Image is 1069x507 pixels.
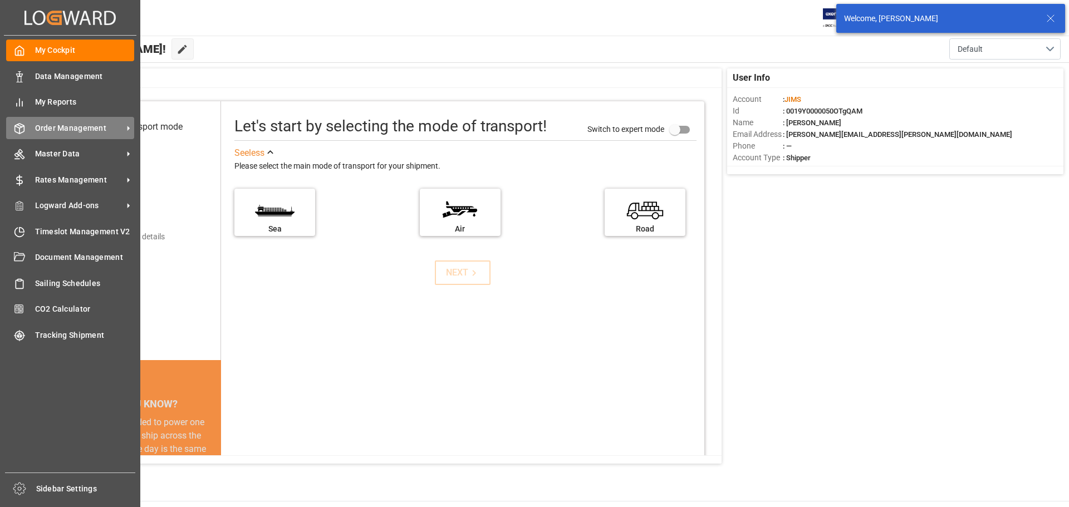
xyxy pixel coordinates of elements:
[234,146,264,160] div: See less
[35,96,135,108] span: My Reports
[73,416,208,496] div: The energy needed to power one large container ship across the ocean in a single day is the same ...
[35,226,135,238] span: Timeslot Management V2
[6,65,134,87] a: Data Management
[435,260,491,285] button: NEXT
[783,130,1012,139] span: : [PERSON_NAME][EMAIL_ADDRESS][PERSON_NAME][DOMAIN_NAME]
[446,266,480,279] div: NEXT
[35,278,135,289] span: Sailing Schedules
[36,483,136,495] span: Sidebar Settings
[823,8,861,28] img: Exertis%20JAM%20-%20Email%20Logo.jpg_1722504956.jpg
[35,252,135,263] span: Document Management
[6,220,134,242] a: Timeslot Management V2
[35,148,123,160] span: Master Data
[240,223,310,235] div: Sea
[958,43,983,55] span: Default
[733,105,783,117] span: Id
[783,107,862,115] span: : 0019Y0000050OTgQAM
[6,247,134,268] a: Document Management
[733,140,783,152] span: Phone
[35,174,123,186] span: Rates Management
[234,115,547,138] div: Let's start by selecting the mode of transport!
[35,71,135,82] span: Data Management
[733,93,783,105] span: Account
[425,223,495,235] div: Air
[783,95,801,104] span: :
[35,122,123,134] span: Order Management
[783,142,792,150] span: : —
[6,91,134,113] a: My Reports
[783,119,841,127] span: : [PERSON_NAME]
[35,329,135,341] span: Tracking Shipment
[783,154,811,162] span: : Shipper
[6,324,134,346] a: Tracking Shipment
[35,45,135,56] span: My Cockpit
[949,38,1061,60] button: open menu
[587,124,664,133] span: Switch to expert mode
[733,117,783,129] span: Name
[234,160,697,173] div: Please select the main mode of transport for your shipment.
[46,38,166,60] span: Hello [PERSON_NAME]!
[733,152,783,164] span: Account Type
[60,392,221,416] div: DID YOU KNOW?
[6,40,134,61] a: My Cockpit
[6,298,134,320] a: CO2 Calculator
[35,200,123,211] span: Logward Add-ons
[6,272,134,294] a: Sailing Schedules
[733,71,770,85] span: User Info
[784,95,801,104] span: JIMS
[844,13,1036,24] div: Welcome, [PERSON_NAME]
[610,223,680,235] div: Road
[733,129,783,140] span: Email Address
[35,303,135,315] span: CO2 Calculator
